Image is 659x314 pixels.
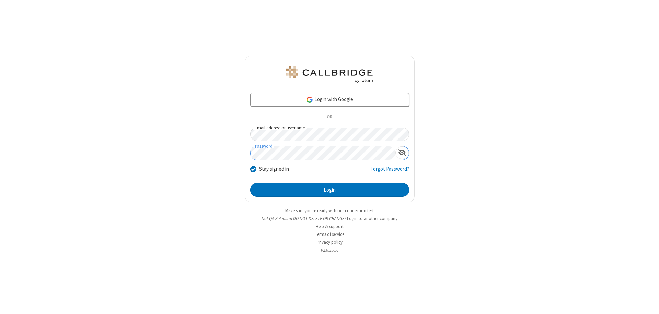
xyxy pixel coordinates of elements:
a: Forgot Password? [370,165,409,178]
div: Show password [395,146,409,159]
a: Terms of service [315,231,344,237]
input: Password [251,146,395,160]
span: OR [324,112,335,122]
button: Login to another company [347,215,397,222]
input: Email address or username [250,128,409,141]
img: google-icon.png [306,96,313,104]
a: Help & support [316,224,344,229]
label: Stay signed in [259,165,289,173]
button: Login [250,183,409,197]
li: v2.6.350.6 [245,247,415,253]
a: Login with Google [250,93,409,107]
a: Make sure you're ready with our connection test [285,208,374,214]
li: Not QA Selenium DO NOT DELETE OR CHANGE? [245,215,415,222]
img: QA Selenium DO NOT DELETE OR CHANGE [285,66,374,83]
a: Privacy policy [317,239,343,245]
